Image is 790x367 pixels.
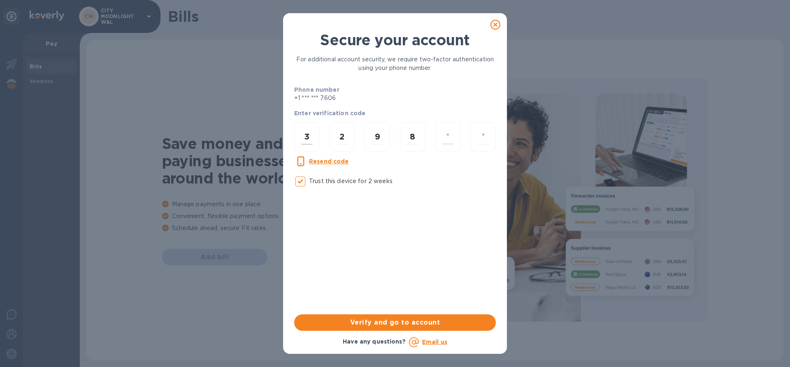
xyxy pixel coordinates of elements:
[422,339,447,345] a: Email us
[343,338,406,345] b: Have any questions?
[294,314,496,331] button: Verify and go to account
[294,109,496,117] p: Enter verification code
[294,55,496,72] p: For additional account security, we require two-factor authentication using your phone number.
[301,318,489,328] span: Verify and go to account
[294,86,339,93] b: Phone number
[309,177,393,186] p: Trust this device for 2 weeks
[294,31,496,49] h1: Secure your account
[309,158,349,165] u: Resend code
